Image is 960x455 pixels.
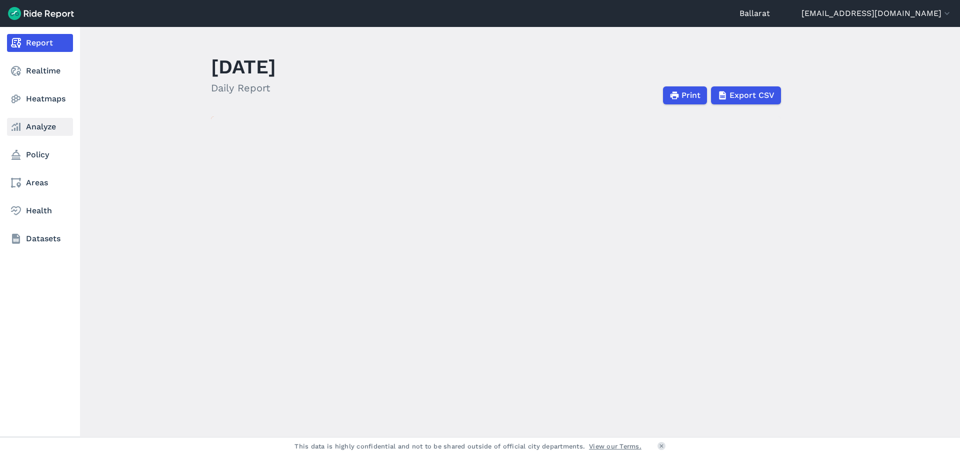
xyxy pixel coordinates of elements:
[801,7,952,19] button: [EMAIL_ADDRESS][DOMAIN_NAME]
[663,86,707,104] button: Print
[711,86,781,104] button: Export CSV
[729,89,774,101] span: Export CSV
[211,53,276,80] h1: [DATE]
[589,442,641,451] a: View our Terms.
[7,62,73,80] a: Realtime
[7,146,73,164] a: Policy
[7,118,73,136] a: Analyze
[7,90,73,108] a: Heatmaps
[7,230,73,248] a: Datasets
[211,80,276,95] h2: Daily Report
[681,89,700,101] span: Print
[739,7,770,19] a: Ballarat
[8,7,74,20] img: Ride Report
[7,34,73,52] a: Report
[7,202,73,220] a: Health
[7,174,73,192] a: Areas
